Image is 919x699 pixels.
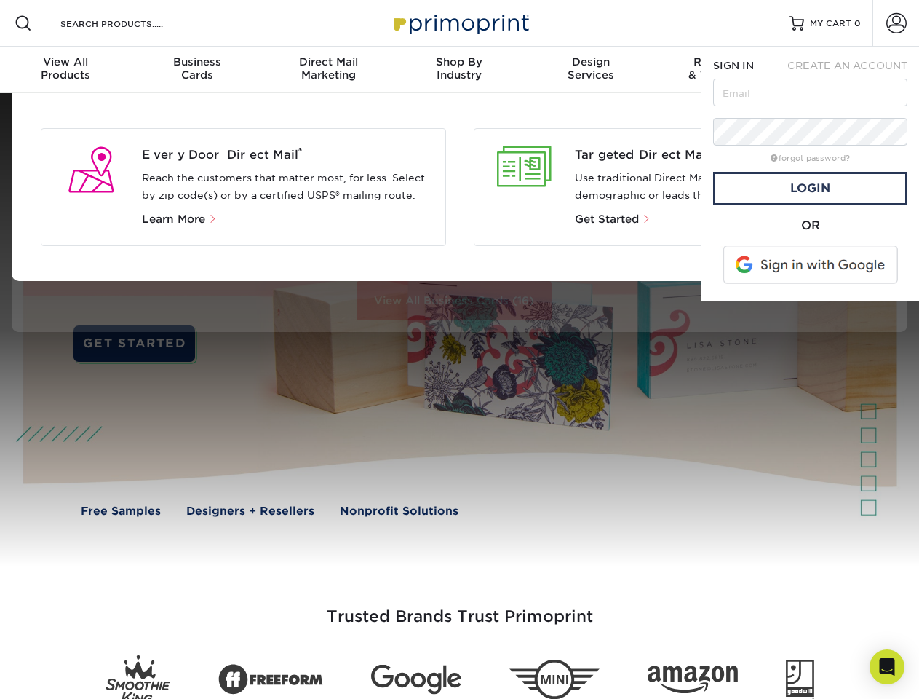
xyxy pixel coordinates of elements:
span: MY CART [810,17,851,30]
a: Shop ByIndustry [394,47,525,93]
span: Design [525,55,656,68]
div: Services [525,55,656,82]
span: Business [131,55,262,68]
img: Goodwill [786,660,814,699]
span: CREATE AN ACCOUNT [787,60,907,71]
span: Resources [656,55,787,68]
span: 0 [854,18,861,28]
input: Email [713,79,907,106]
a: Login [713,172,907,205]
a: Resources& Templates [656,47,787,93]
img: Amazon [648,666,738,694]
a: DesignServices [525,47,656,93]
img: Google [371,665,461,695]
div: Open Intercom Messenger [870,649,904,684]
span: Shop By [394,55,525,68]
a: BusinessCards [131,47,262,93]
span: SIGN IN [713,60,754,71]
div: OR [713,217,907,234]
input: SEARCH PRODUCTS..... [59,15,201,32]
div: Industry [394,55,525,82]
h3: Trusted Brands Trust Primoprint [34,572,886,644]
div: Cards [131,55,262,82]
div: Marketing [263,55,394,82]
div: & Templates [656,55,787,82]
a: forgot password? [771,154,850,163]
span: Direct Mail [263,55,394,68]
img: Primoprint [387,7,533,39]
a: Direct MailMarketing [263,47,394,93]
